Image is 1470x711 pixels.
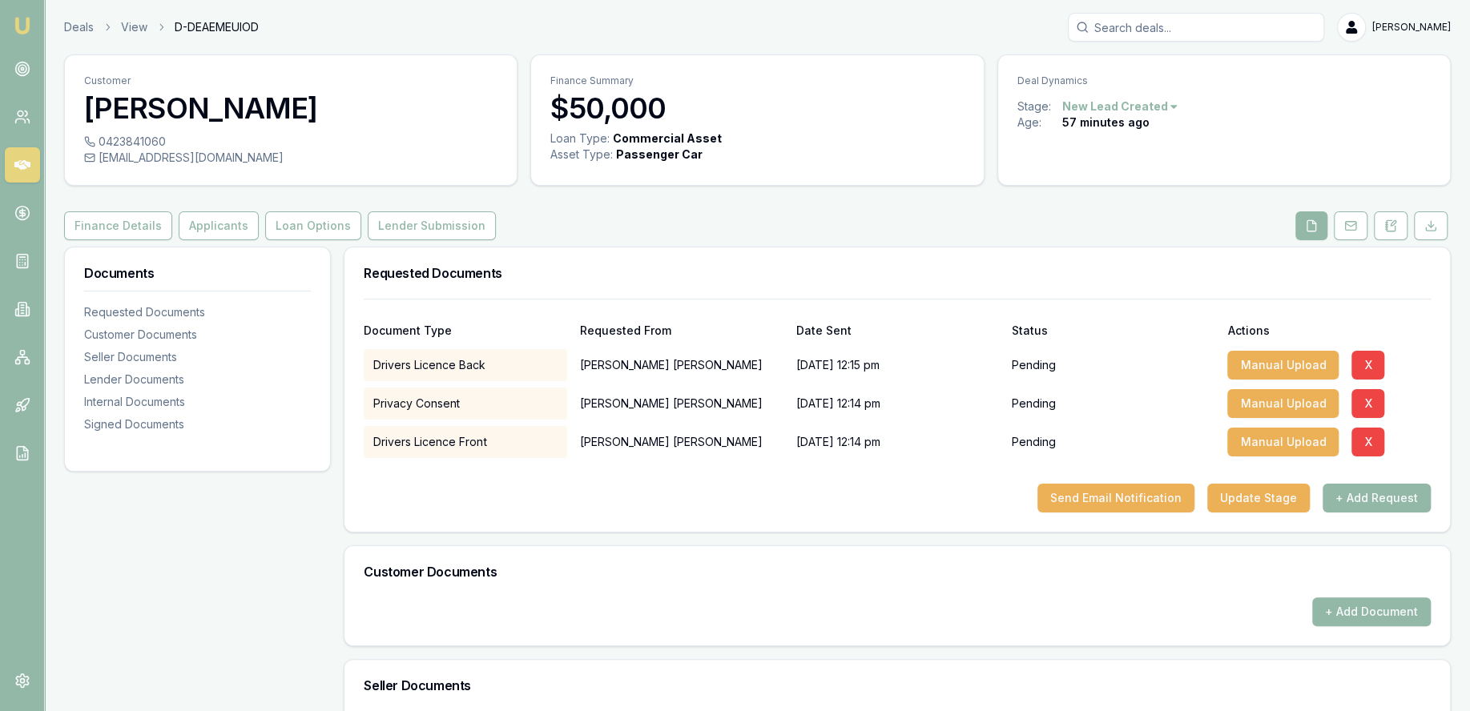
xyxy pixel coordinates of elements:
div: [DATE] 12:14 pm [795,426,999,458]
div: Actions [1227,325,1431,336]
p: Pending [1012,434,1056,450]
div: Commercial Asset [613,131,722,147]
div: [EMAIL_ADDRESS][DOMAIN_NAME] [84,150,497,166]
div: Requested Documents [84,304,311,320]
div: Lender Documents [84,372,311,388]
div: Internal Documents [84,394,311,410]
div: Status [1012,325,1215,336]
div: Seller Documents [84,349,311,365]
a: View [121,19,147,35]
p: [PERSON_NAME] [PERSON_NAME] [580,349,783,381]
div: 0423841060 [84,134,497,150]
div: [DATE] 12:14 pm [795,388,999,420]
button: Manual Upload [1227,389,1339,418]
img: emu-icon-u.png [13,16,32,35]
input: Search deals [1068,13,1324,42]
h3: Customer Documents [364,565,1431,578]
div: Age: [1017,114,1062,131]
h3: Seller Documents [364,679,1431,692]
div: Signed Documents [84,416,311,432]
button: Loan Options [265,211,361,240]
h3: $50,000 [550,92,964,124]
div: Document Type [364,325,567,336]
button: New Lead Created [1062,98,1179,114]
p: Pending [1012,357,1056,373]
p: Customer [84,74,497,87]
div: Asset Type : [550,147,613,163]
nav: breadcrumb [64,19,259,35]
div: Customer Documents [84,327,311,343]
p: Pending [1012,396,1056,412]
button: Lender Submission [368,211,496,240]
h3: Requested Documents [364,267,1431,279]
span: D-DEAEMEUIOD [175,19,259,35]
a: Deals [64,19,94,35]
button: X [1351,351,1384,380]
div: Drivers Licence Front [364,426,567,458]
div: Requested From [580,325,783,336]
h3: [PERSON_NAME] [84,92,497,124]
button: X [1351,389,1384,418]
button: X [1351,428,1384,456]
div: Stage: [1017,98,1062,114]
div: Drivers Licence Back [364,349,567,381]
button: Manual Upload [1227,351,1339,380]
a: Applicants [175,211,262,240]
a: Finance Details [64,211,175,240]
button: + Add Document [1312,597,1431,626]
div: Date Sent [795,325,999,336]
div: Loan Type: [550,131,610,147]
button: Send Email Notification [1037,484,1194,512]
div: Passenger Car [616,147,703,163]
p: Finance Summary [550,74,964,87]
p: [PERSON_NAME] [PERSON_NAME] [580,426,783,458]
p: [PERSON_NAME] [PERSON_NAME] [580,388,783,420]
button: + Add Request [1323,484,1431,512]
p: Deal Dynamics [1017,74,1431,87]
button: Applicants [179,211,259,240]
div: 57 minutes ago [1062,114,1150,131]
h3: Documents [84,267,311,279]
button: Manual Upload [1227,428,1339,456]
div: [DATE] 12:15 pm [795,349,999,381]
a: Lender Submission [364,211,499,240]
span: [PERSON_NAME] [1372,21,1451,34]
a: Loan Options [262,211,364,240]
button: Finance Details [64,211,172,240]
div: Privacy Consent [364,388,567,420]
button: Update Stage [1207,484,1310,512]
